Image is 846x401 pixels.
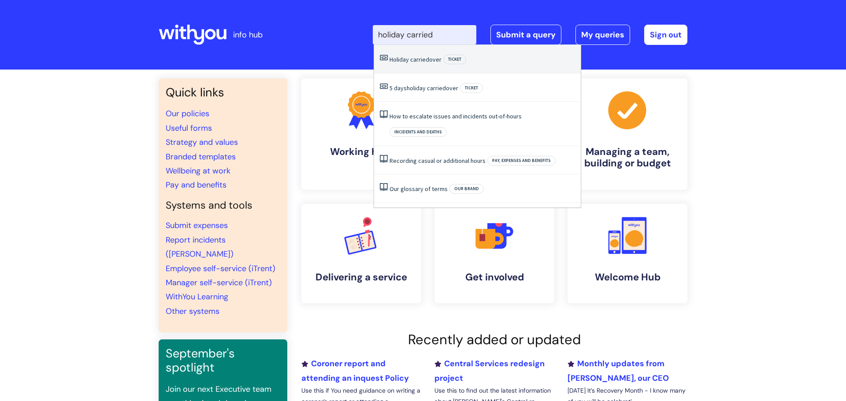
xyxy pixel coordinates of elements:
[390,84,458,92] a: 5 daysholiday carriedover
[568,204,687,303] a: Welcome Hub
[166,291,228,302] a: WithYou Learning
[166,220,228,231] a: Submit expenses
[443,55,466,64] span: Ticket
[575,25,630,45] a: My queries
[390,55,409,63] span: Holiday
[301,204,421,303] a: Delivering a service
[166,108,209,119] a: Our policies
[568,78,687,190] a: Managing a team, building or budget
[166,277,272,288] a: Manager self-service (iTrent)
[410,55,429,63] span: carried
[308,272,414,283] h4: Delivering a service
[390,112,522,120] a: How to escalate issues and incidents out-of-hours
[166,346,280,375] h3: September's spotlight
[301,331,687,348] h2: Recently added or updated
[390,157,486,165] a: Recording casual or additional hours
[166,166,230,176] a: Wellbeing at work
[308,146,414,158] h4: Working here
[490,25,561,45] a: Submit a query
[166,199,280,212] h4: Systems and tools
[390,55,442,63] a: Holiday carriedover
[460,83,483,93] span: Ticket
[575,272,680,283] h4: Welcome Hub
[166,180,226,190] a: Pay and benefits
[166,137,238,147] a: Strategy and values
[390,185,448,193] a: Our glossary of terms
[166,263,275,274] a: Employee self-service (iTrent)
[434,204,554,303] a: Get involved
[373,25,476,44] input: Search
[575,146,680,169] h4: Managing a team, building or budget
[301,78,421,190] a: Working here
[407,84,426,92] span: holiday
[390,127,447,137] span: Incidents and deaths
[427,84,446,92] span: carried
[166,235,234,259] a: Report incidents ([PERSON_NAME])
[449,184,484,194] span: Our brand
[434,358,545,383] a: Central Services redesign project
[568,358,669,383] a: Monthly updates from [PERSON_NAME], our CEO
[442,272,547,283] h4: Get involved
[166,123,212,133] a: Useful forms
[166,306,219,316] a: Other systems
[166,85,280,99] h3: Quick links
[644,25,687,45] a: Sign out
[166,151,236,162] a: Branded templates
[373,25,687,45] div: | -
[301,358,409,383] a: Coroner report and attending an inquest Policy
[487,156,556,166] span: Pay, expenses and benefits
[233,28,263,42] p: info hub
